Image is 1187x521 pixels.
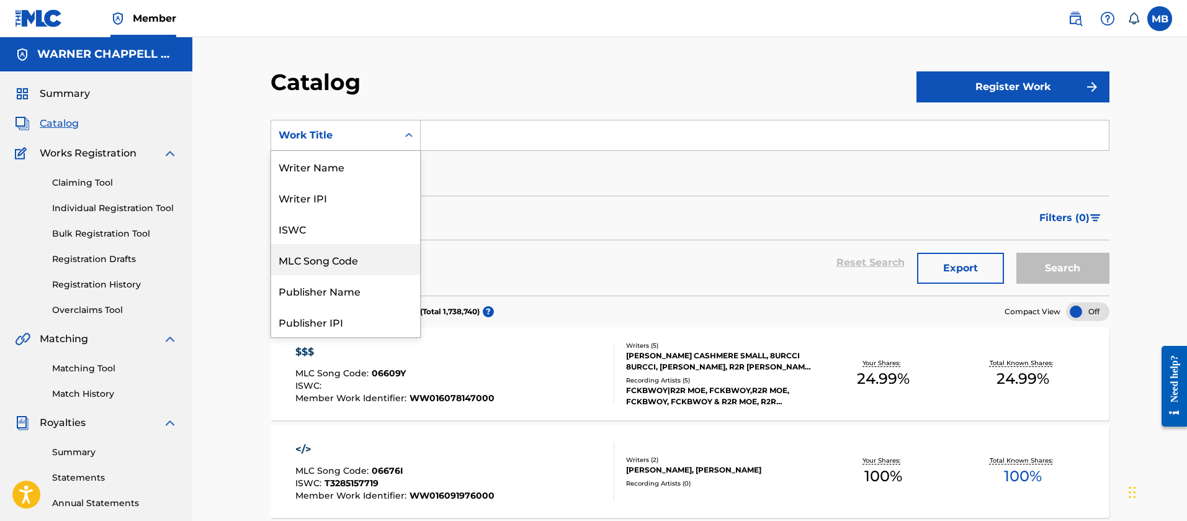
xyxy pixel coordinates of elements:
img: Works Registration [15,146,31,161]
img: help [1100,11,1115,26]
span: T3285157719 [325,478,378,489]
div: Writers ( 5 ) [626,341,813,350]
img: expand [163,415,177,430]
a: Match History [52,387,177,401]
a: Registration History [52,278,177,291]
div: ISWC [271,213,420,244]
span: Member [133,11,176,25]
div: Writers ( 2 ) [626,455,813,464]
iframe: Chat Widget [1125,461,1187,521]
span: ISWC : [295,380,325,391]
div: [PERSON_NAME] CASHMERE SMALL, 8URCCI 8URCCI, [PERSON_NAME], R2R [PERSON_NAME] JUBILEE [626,350,813,373]
span: MLC Song Code : [295,368,372,379]
p: Your Shares: [862,456,903,465]
a: Annual Statements [52,497,177,510]
span: ISWC : [295,478,325,489]
span: WW016091976000 [410,490,495,501]
a: Overclaims Tool [52,304,177,317]
a: Public Search [1063,6,1088,31]
div: Work Title [279,128,390,143]
span: 24.99 % [857,368,910,390]
h2: Catalog [271,68,367,96]
img: expand [163,332,177,347]
span: 06676I [372,465,403,476]
h5: WARNER CHAPPELL MUSIC INC [37,47,177,61]
span: 100 % [864,465,902,487]
div: [PERSON_NAME], [PERSON_NAME] [626,464,813,476]
img: Accounts [15,47,30,62]
div: Drag [1129,474,1136,511]
img: Matching [15,332,30,347]
a: </>MLC Song Code:06676IISWC:T3285157719Member Work Identifier:WW016091976000Writers (2)[PERSON_NA... [271,425,1109,518]
span: 24.99 % [997,368,1049,390]
a: $$$MLC Song Code:06609YISWC:Member Work Identifier:WW016078147000Writers (5)[PERSON_NAME] CASHMER... [271,327,1109,420]
form: Search Form [271,120,1109,296]
img: Summary [15,86,30,101]
p: Your Shares: [862,358,903,368]
div: Publisher IPI [271,306,420,337]
div: </> [295,442,495,457]
div: Notifications [1127,12,1140,25]
div: Recording Artists ( 0 ) [626,479,813,488]
p: Total Known Shares: [990,456,1056,465]
span: WW016078147000 [410,392,495,404]
img: Top Rightsholder [110,11,125,26]
button: Export [917,253,1004,284]
img: f7272a7cc735f4ea7f67.svg [1085,79,1100,94]
div: Recording Artists ( 5 ) [626,376,813,385]
img: search [1068,11,1083,26]
p: Total Known Shares: [990,358,1056,368]
div: Writer Name [271,151,420,182]
span: Member Work Identifier : [295,392,410,404]
img: expand [163,146,177,161]
div: FCKBWOY|R2R MOE, FCKBWOY,R2R MOE, FCKBWOY, FCKBWOY & R2R MOE, R2R MOE|FCKBWOY [626,385,813,407]
span: 06609Y [372,368,406,379]
a: Claiming Tool [52,176,177,189]
span: Catalog [40,116,79,131]
span: ? [483,306,494,317]
span: Works Registration [40,146,137,161]
a: Statements [52,471,177,484]
a: SummarySummary [15,86,90,101]
span: Summary [40,86,90,101]
span: Royalties [40,415,86,430]
div: Publisher Name [271,275,420,306]
div: User Menu [1147,6,1172,31]
button: Filters (0) [1032,202,1109,233]
span: Compact View [1005,306,1060,317]
iframe: Resource Center [1152,337,1187,437]
div: Writer IPI [271,182,420,213]
span: Filters ( 0 ) [1039,211,1090,225]
a: Individual Registration Tool [52,202,177,215]
span: Matching [40,332,88,347]
a: Summary [52,446,177,459]
div: MLC Song Code [271,244,420,275]
a: Registration Drafts [52,253,177,266]
img: MLC Logo [15,9,63,27]
img: filter [1090,214,1101,222]
div: $$$ [295,345,495,360]
a: Bulk Registration Tool [52,227,177,240]
span: MLC Song Code : [295,465,372,476]
div: Help [1095,6,1120,31]
button: Register Work [916,71,1109,102]
img: Royalties [15,415,30,430]
a: CatalogCatalog [15,116,79,131]
span: 100 % [1004,465,1042,487]
a: Matching Tool [52,362,177,375]
span: Member Work Identifier : [295,490,410,501]
img: Catalog [15,116,30,131]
